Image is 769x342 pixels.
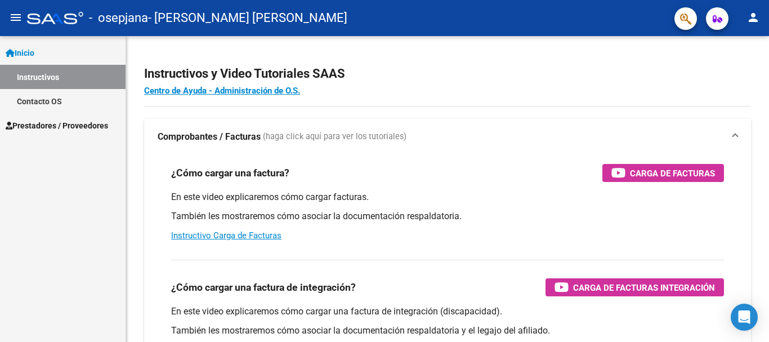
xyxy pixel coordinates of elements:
[158,131,261,143] strong: Comprobantes / Facturas
[171,191,724,203] p: En este video explicaremos cómo cargar facturas.
[148,6,347,30] span: - [PERSON_NAME] [PERSON_NAME]
[9,11,23,24] mat-icon: menu
[6,47,34,59] span: Inicio
[602,164,724,182] button: Carga de Facturas
[171,210,724,223] p: También les mostraremos cómo asociar la documentación respaldatoria.
[171,279,356,295] h3: ¿Cómo cargar una factura de integración?
[6,119,108,132] span: Prestadores / Proveedores
[171,305,724,318] p: En este video explicaremos cómo cargar una factura de integración (discapacidad).
[171,230,281,241] a: Instructivo Carga de Facturas
[144,86,300,96] a: Centro de Ayuda - Administración de O.S.
[144,63,751,85] h2: Instructivos y Video Tutoriales SAAS
[746,11,760,24] mat-icon: person
[731,304,758,331] div: Open Intercom Messenger
[630,166,715,180] span: Carga de Facturas
[171,325,724,337] p: También les mostraremos cómo asociar la documentación respaldatoria y el legajo del afiliado.
[546,278,724,296] button: Carga de Facturas Integración
[171,165,289,181] h3: ¿Cómo cargar una factura?
[573,281,715,295] span: Carga de Facturas Integración
[89,6,148,30] span: - osepjana
[144,119,751,155] mat-expansion-panel-header: Comprobantes / Facturas (haga click aquí para ver los tutoriales)
[263,131,406,143] span: (haga click aquí para ver los tutoriales)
